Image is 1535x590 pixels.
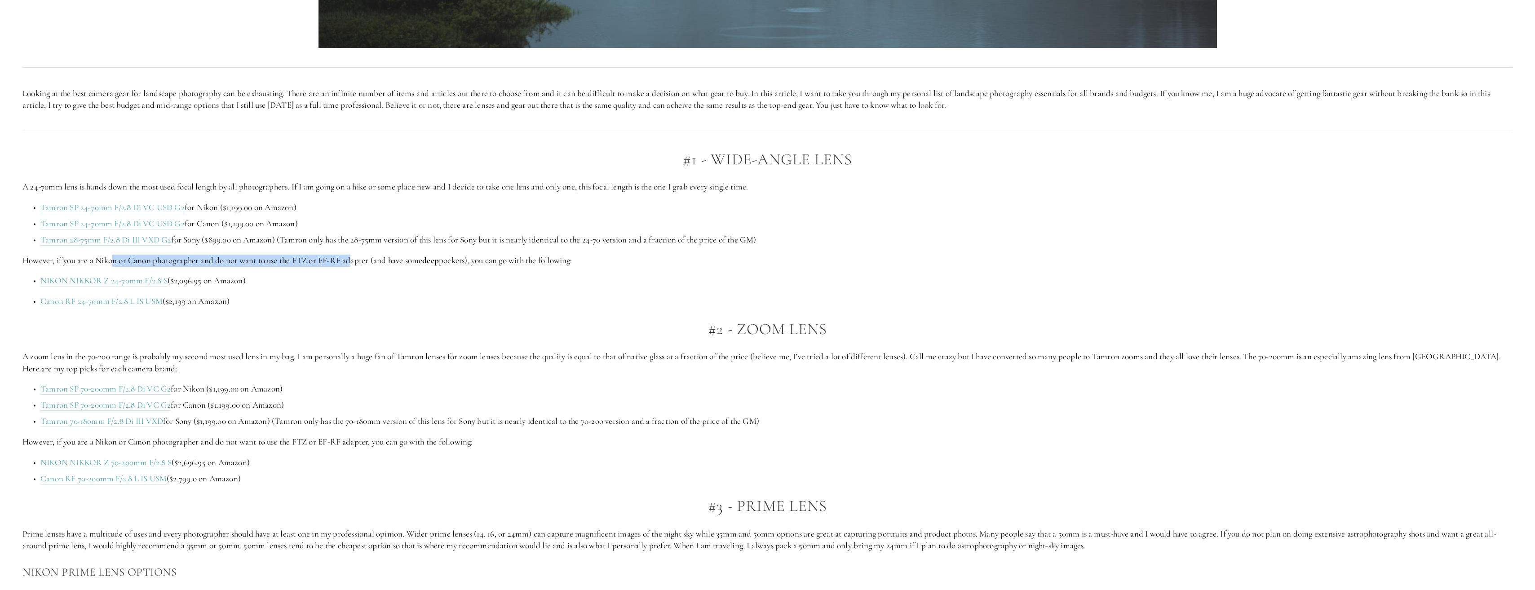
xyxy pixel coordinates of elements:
p: for Nikon ($1,199.00 on Amazon) [40,202,1513,214]
a: Canon RF 24-70mm F/2.8 L IS USM [40,296,163,307]
p: ($2,696.95 on Amazon) [40,457,1513,469]
a: Tamron SP 70-200mm F/2.8 Di VC G2 [40,383,171,395]
a: Tamron 28-75mm F/2.8 Di III VXD G2 [40,234,171,246]
p: for Canon ($1,199.00 on Amazon) [40,218,1513,230]
p: However, if you are a Nikon or Canon photographer and do not want to use the FTZ or EF-RF adapter... [22,255,1513,267]
h3: Nikon Prime Lens Options [22,563,1513,581]
p: Prime lenses have a multitude of uses and every photographer should have at least one in my profe... [22,528,1513,552]
h2: #2 - Zoom Lens [22,321,1513,338]
p: for Sony ($1,199.00 on Amazon) (Tamron only has the 70-180mm version of this lens for Sony but it... [40,415,1513,427]
p: However, if you are a Nikon or Canon photographer and do not want to use the FTZ or EF-RF adapter... [22,436,1513,448]
p: for Canon ($1,199.00 on Amazon) [40,399,1513,411]
a: Canon RF 70-200mm F/2.8 L IS USM [40,473,167,484]
a: Tamron SP 70-200mm F/2.8 Di VC G2 [40,400,171,411]
p: for Sony ($899.00 on Amazon) (Tamron only has the 28-75mm version of this lens for Sony but it is... [40,234,1513,246]
p: A 24-70mm lens is hands down the most used focal length by all photographers. If I am going on a ... [22,181,1513,193]
strong: deep [422,255,439,265]
p: ($2,199 on Amazon) [40,295,1513,308]
a: Tamron SP 24-70mm F/2.8 Di VC USD G2 [40,202,185,213]
p: A zoom lens in the 70-200 range is probably my second most used lens in my bag. I am personally a... [22,351,1513,374]
a: Tamron SP 24-70mm F/2.8 Di VC USD G2 [40,218,185,229]
p: Looking at the best camera gear for landscape photography can be exhausting. There are an infinit... [22,88,1513,111]
a: NIKON NIKKOR Z 70-200mm F/2.8 S [40,457,172,468]
p: ($2,799.0 on Amazon) [40,473,1513,485]
h2: #3 - Prime Lens [22,498,1513,515]
h2: #1 - Wide-Angle Lens [22,151,1513,168]
a: Tamron 70-180mm F/2.8 Di III VXD [40,416,163,427]
a: NIKON NIKKOR Z 24-70mm F/2.8 S [40,275,168,286]
p: for Nikon ($1,199.00 on Amazon) [40,383,1513,395]
p: ($2,096.95 on Amazon) [40,275,1513,287]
